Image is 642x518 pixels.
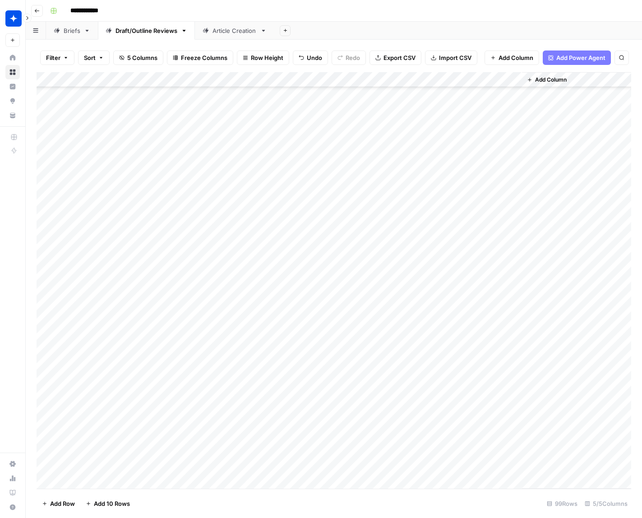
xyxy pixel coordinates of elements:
[84,53,96,62] span: Sort
[5,94,20,108] a: Opportunities
[5,457,20,471] a: Settings
[5,10,22,27] img: Wiz Logo
[195,22,274,40] a: Article Creation
[181,53,227,62] span: Freeze Columns
[113,50,163,65] button: 5 Columns
[523,74,570,86] button: Add Column
[212,26,257,35] div: Article Creation
[46,22,98,40] a: Briefs
[535,76,567,84] span: Add Column
[346,53,360,62] span: Redo
[237,50,289,65] button: Row Height
[5,79,20,94] a: Insights
[369,50,421,65] button: Export CSV
[78,50,110,65] button: Sort
[5,50,20,65] a: Home
[439,53,471,62] span: Import CSV
[5,471,20,486] a: Usage
[581,496,631,511] div: 5/5 Columns
[167,50,233,65] button: Freeze Columns
[383,53,416,62] span: Export CSV
[46,53,60,62] span: Filter
[5,65,20,79] a: Browse
[5,7,20,30] button: Workspace: Wiz
[5,108,20,123] a: Your Data
[307,53,322,62] span: Undo
[5,486,20,500] a: Learning Hub
[98,22,195,40] a: Draft/Outline Reviews
[127,53,157,62] span: 5 Columns
[37,496,80,511] button: Add Row
[556,53,605,62] span: Add Power Agent
[332,50,366,65] button: Redo
[50,499,75,508] span: Add Row
[94,499,130,508] span: Add 10 Rows
[115,26,177,35] div: Draft/Outline Reviews
[485,50,539,65] button: Add Column
[251,53,283,62] span: Row Height
[80,496,135,511] button: Add 10 Rows
[543,50,611,65] button: Add Power Agent
[543,496,581,511] div: 99 Rows
[425,50,477,65] button: Import CSV
[40,50,74,65] button: Filter
[5,500,20,514] button: Help + Support
[293,50,328,65] button: Undo
[64,26,80,35] div: Briefs
[499,53,533,62] span: Add Column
